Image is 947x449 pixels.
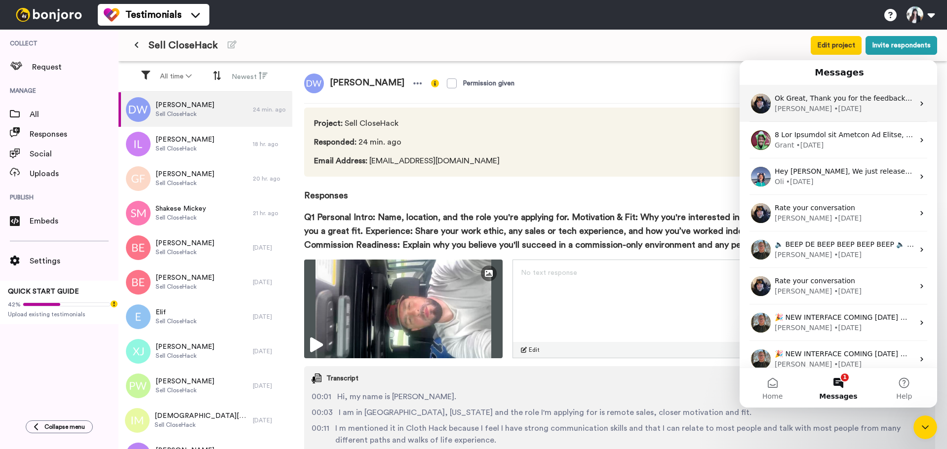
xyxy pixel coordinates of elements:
span: Collapse menu [44,423,85,431]
img: Profile image for Grant [11,70,31,90]
span: I m mentioned it in Cloth Hack because I feel I have strong communication skills and that I can r... [335,422,928,446]
div: [PERSON_NAME] [35,189,92,200]
span: 00:01 [312,391,331,403]
div: • [DATE] [94,43,122,54]
span: Sell CloseHack [156,317,197,325]
a: [PERSON_NAME]Sell CloseHack[DATE] [118,334,292,369]
div: 24 min. ago [253,106,287,113]
div: [DATE] [253,416,287,424]
span: Sell CloseHack [156,179,214,187]
a: [PERSON_NAME]Sell CloseHack[DATE] [118,230,292,265]
img: Profile image for Johann [11,143,31,163]
span: Elif [156,307,197,317]
img: Profile image for James [11,180,31,199]
img: Profile image for James [11,289,31,309]
img: be.png [126,270,151,295]
img: dw.png [126,97,151,122]
span: Rate your conversation [35,144,116,151]
span: Upload existing testimonials [8,310,111,318]
span: Home [23,333,43,339]
span: Rate your conversation [35,217,116,224]
span: [PERSON_NAME] [156,100,214,110]
button: Invite respondents [866,36,937,55]
img: dw.png [304,74,324,93]
span: Sell CloseHack [314,117,503,129]
img: be.png [126,235,151,260]
img: xj.png [126,339,151,364]
img: Profile image for James [11,253,31,272]
img: transcript.svg [312,374,321,383]
div: • [DATE] [94,189,122,200]
img: e.png [126,304,151,329]
div: Oli [35,116,44,127]
div: [DATE] [253,244,287,252]
span: Sell CloseHack [155,421,248,429]
span: 00:11 [312,422,329,446]
span: Help [157,333,172,339]
img: pw.png [126,374,151,398]
div: Grant [35,80,55,90]
a: [PERSON_NAME]Sell CloseHack24 min. ago [118,92,292,127]
div: [DATE] [253,278,287,286]
span: Shakese Mickey [156,204,206,214]
span: No text response [521,269,577,276]
span: Sell CloseHack [149,38,218,52]
img: bj-logo-header-white.svg [12,8,86,22]
span: [PERSON_NAME] [156,169,214,179]
span: [DEMOGRAPHIC_DATA][PERSON_NAME] [155,411,248,421]
span: QUICK START GUIDE [8,288,79,295]
span: Transcript [326,374,358,383]
span: Sell CloseHack [156,214,206,222]
button: Edit project [811,36,862,55]
span: Embeds [30,215,118,227]
span: [EMAIL_ADDRESS][DOMAIN_NAME] [314,155,503,167]
span: [PERSON_NAME] [156,376,214,386]
span: Hi, my name is [PERSON_NAME]. [337,391,456,403]
iframe: Intercom live chat [913,415,937,439]
div: 18 hr. ago [253,140,287,148]
img: tm-color.svg [104,7,119,23]
button: Help [132,308,197,347]
span: Responses [304,177,935,202]
span: 00:03 [312,407,333,418]
div: 20 hr. ago [253,175,287,183]
span: [PERSON_NAME] [156,238,214,248]
span: Sell CloseHack [156,248,214,256]
span: 🔈 BEEP DE BEEP BEEP BEEP BEEP 🔈 Before you dive in I just wanted to let you know that we have mad... [35,180,870,188]
span: 42% [8,300,21,308]
a: [PERSON_NAME]Sell CloseHack[DATE] [118,265,292,299]
a: [DEMOGRAPHIC_DATA][PERSON_NAME]Sell CloseHack[DATE] [118,403,292,438]
a: [PERSON_NAME]Sell CloseHack20 hr. ago [118,161,292,196]
span: I am in [GEOGRAPHIC_DATA], [US_STATE] and the role I'm applying for is remote sales, closer motiv... [339,407,751,418]
img: gf.png [126,166,151,191]
span: [PERSON_NAME] [324,74,410,93]
span: Request [32,61,118,73]
span: Uploads [30,168,118,180]
div: [PERSON_NAME] [35,43,92,54]
div: [PERSON_NAME] [35,299,92,309]
img: Profile image for Johann [11,216,31,236]
span: Email Address : [314,157,367,165]
div: [DATE] [253,313,287,321]
div: • [DATE] [94,262,122,273]
img: im.png [125,408,150,433]
span: Social [30,148,118,160]
div: [DATE] [253,347,287,355]
div: • [DATE] [94,226,122,236]
iframe: Intercom live chat [740,60,937,408]
img: il.png [126,132,151,156]
a: ElifSell CloseHack[DATE] [118,299,292,334]
span: Testimonials [125,8,182,22]
a: [PERSON_NAME]Sell CloseHack[DATE] [118,369,292,403]
div: [PERSON_NAME] [35,226,92,236]
span: Responses [30,128,118,140]
span: Messages [79,333,118,339]
span: [PERSON_NAME] [156,273,214,283]
span: Sell CloseHack [156,145,214,152]
span: [PERSON_NAME] [156,342,214,352]
span: [PERSON_NAME] [156,135,214,145]
span: Edit [529,346,540,354]
span: Ok Great, Thank you for the feedback. I will follow up with the team and let you know when I hear... [35,34,395,42]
